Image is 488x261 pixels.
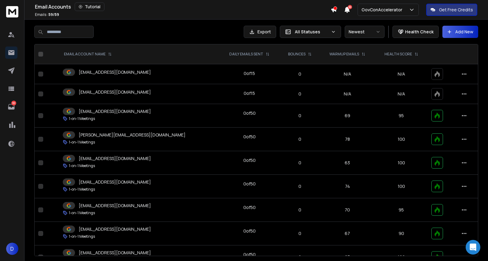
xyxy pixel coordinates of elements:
[362,7,405,13] p: GovConAccelerator
[320,175,375,198] td: 74
[439,7,473,13] p: Get Free Credits
[6,243,18,255] button: D
[283,183,316,189] p: 0
[329,52,359,57] p: WARMUP EMAILS
[244,26,276,38] button: Export
[69,116,95,121] p: 1-on-1 Meetings
[385,52,412,57] p: HEALTH SCORE
[295,29,328,35] p: All Statuses
[375,151,428,175] td: 100
[79,250,151,256] p: [EMAIL_ADDRESS][DOMAIN_NAME]
[35,2,331,11] div: Email Accounts
[283,160,316,166] p: 0
[375,198,428,222] td: 95
[320,64,375,84] td: N/A
[320,128,375,151] td: 78
[283,113,316,119] p: 0
[348,5,352,9] span: 50
[79,179,151,185] p: [EMAIL_ADDRESS][DOMAIN_NAME]
[283,71,316,77] p: 0
[229,52,263,57] p: DAILY EMAILS SENT
[69,211,95,215] p: 1-on-1 Meetings
[345,26,385,38] button: Newest
[69,187,95,192] p: 1-on-1 Meetings
[79,203,151,209] p: [EMAIL_ADDRESS][DOMAIN_NAME]
[375,222,428,245] td: 90
[392,26,439,38] button: Health Check
[69,234,95,239] p: 1-on-1 Meetings
[283,254,316,260] p: 0
[320,198,375,222] td: 70
[64,52,112,57] div: EMAIL ACCOUNT NAME
[320,151,375,175] td: 63
[405,29,434,35] p: Health Check
[79,69,151,75] p: [EMAIL_ADDRESS][DOMAIN_NAME]
[283,91,316,97] p: 0
[283,207,316,213] p: 0
[244,70,255,76] div: 0 of 15
[466,240,480,255] div: Open Intercom Messenger
[79,155,151,162] p: [EMAIL_ADDRESS][DOMAIN_NAME]
[243,110,256,116] div: 0 of 50
[375,104,428,128] td: 95
[69,163,95,168] p: 1-on-1 Meetings
[375,175,428,198] td: 100
[48,12,59,17] span: 59 / 59
[243,157,256,163] div: 0 of 50
[426,4,477,16] button: Get Free Credits
[79,226,151,232] p: [EMAIL_ADDRESS][DOMAIN_NAME]
[243,228,256,234] div: 0 of 50
[375,128,428,151] td: 100
[79,89,151,95] p: [EMAIL_ADDRESS][DOMAIN_NAME]
[283,230,316,237] p: 0
[75,2,104,11] button: Tutorial
[320,104,375,128] td: 69
[243,252,256,258] div: 0 of 50
[243,204,256,211] div: 0 of 50
[244,90,255,96] div: 0 of 15
[243,181,256,187] div: 0 of 50
[442,26,478,38] button: Add New
[320,222,375,245] td: 67
[79,132,186,138] p: [PERSON_NAME][EMAIL_ADDRESS][DOMAIN_NAME]
[288,52,306,57] p: BOUNCES
[79,108,151,114] p: [EMAIL_ADDRESS][DOMAIN_NAME]
[320,84,375,104] td: N/A
[243,134,256,140] div: 0 of 50
[35,12,59,17] p: Emails :
[11,101,16,106] p: 161
[379,71,424,77] p: N/A
[283,136,316,142] p: 0
[379,91,424,97] p: N/A
[69,140,95,145] p: 1-on-1 Meetings
[5,101,17,113] a: 161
